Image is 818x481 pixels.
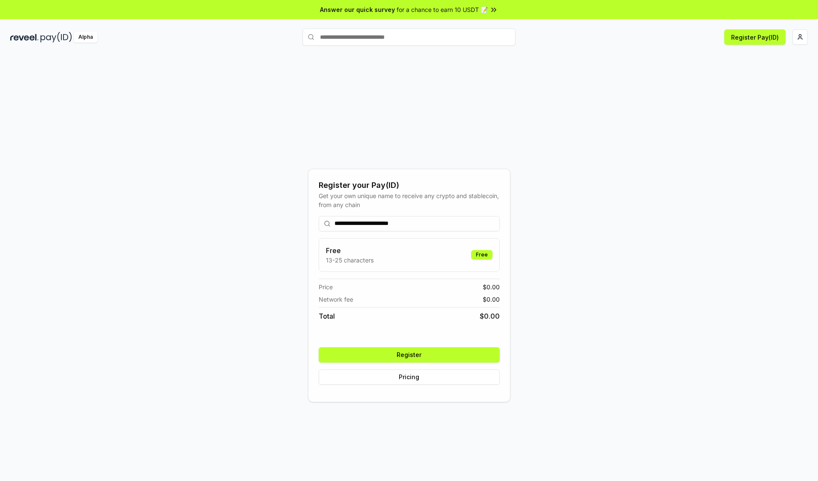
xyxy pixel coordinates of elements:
[319,282,333,291] span: Price
[40,32,72,43] img: pay_id
[483,282,500,291] span: $ 0.00
[319,369,500,385] button: Pricing
[319,347,500,363] button: Register
[319,191,500,209] div: Get your own unique name to receive any crypto and stablecoin, from any chain
[471,250,493,259] div: Free
[320,5,395,14] span: Answer our quick survey
[74,32,98,43] div: Alpha
[397,5,488,14] span: for a chance to earn 10 USDT 📝
[319,295,353,304] span: Network fee
[724,29,786,45] button: Register Pay(ID)
[326,256,374,265] p: 13-25 characters
[319,311,335,321] span: Total
[483,295,500,304] span: $ 0.00
[326,245,374,256] h3: Free
[10,32,39,43] img: reveel_dark
[319,179,500,191] div: Register your Pay(ID)
[480,311,500,321] span: $ 0.00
